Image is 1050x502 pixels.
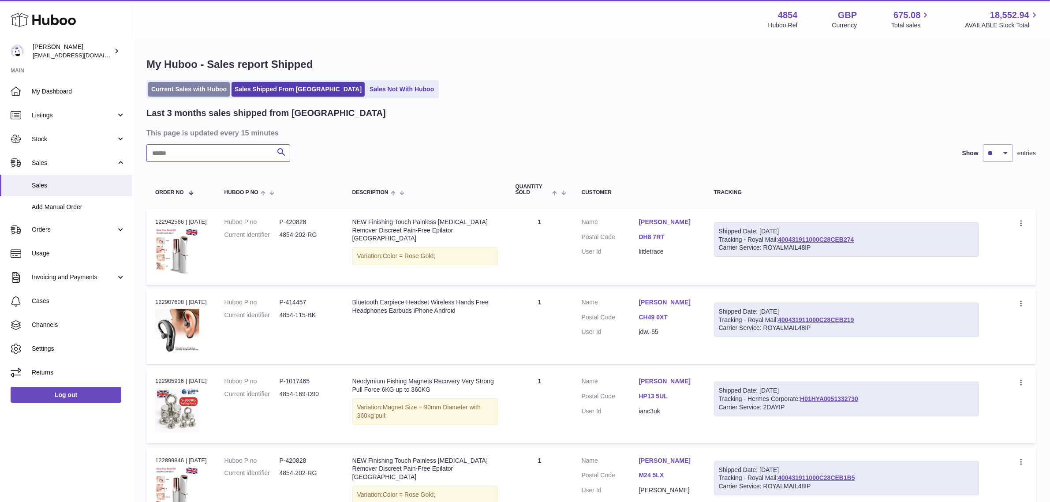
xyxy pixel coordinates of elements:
dt: Postal Code [582,313,639,324]
dt: Huboo P no [224,457,280,465]
div: Bluetooth Earpiece Headset Wireless Hands Free Headphones Earbuds iPhone Android [352,298,498,315]
img: $_57.JPG [155,309,199,353]
span: 18,552.94 [990,9,1029,21]
a: M24 5LX [639,471,696,480]
dt: Current identifier [224,390,280,398]
a: 400431911000C28CEB274 [778,236,854,243]
div: Tracking [714,190,979,195]
div: Shipped Date: [DATE] [719,307,975,316]
span: Add Manual Order [32,203,125,211]
div: Customer [582,190,696,195]
dt: Name [582,377,639,388]
strong: GBP [838,9,857,21]
dt: User Id [582,407,639,416]
div: Tracking - Royal Mail: [714,222,979,257]
div: Variation: [352,247,498,265]
a: Sales Shipped From [GEOGRAPHIC_DATA] [232,82,365,97]
span: [EMAIL_ADDRESS][DOMAIN_NAME] [33,52,130,59]
div: Shipped Date: [DATE] [719,386,975,395]
dt: Current identifier [224,231,280,239]
a: [PERSON_NAME] [639,377,696,386]
a: [PERSON_NAME] [639,298,696,307]
dt: User Id [582,486,639,495]
span: Total sales [891,21,930,30]
a: [PERSON_NAME] [639,218,696,226]
dd: 4854-169-D90 [280,390,335,398]
label: Show [962,149,979,157]
span: Color = Rose Gold; [383,491,435,498]
a: Sales Not With Huboo [366,82,437,97]
a: DH8 7RT [639,233,696,241]
dt: User Id [582,328,639,336]
strong: 4854 [778,9,798,21]
a: CH49 0XT [639,313,696,322]
span: Returns [32,368,125,377]
span: Listings [32,111,116,120]
dt: Name [582,457,639,467]
dd: P-420828 [280,218,335,226]
a: 400431911000C28CEB219 [778,316,854,323]
td: 1 [507,289,573,364]
dd: jdw.-55 [639,328,696,336]
div: 122942566 | [DATE] [155,218,207,226]
img: internalAdmin-4854@internal.huboo.com [11,45,24,58]
div: Tracking - Royal Mail: [714,303,979,337]
div: Carrier Service: ROYALMAIL48IP [719,244,975,252]
dd: littletrace [639,247,696,256]
h3: This page is updated every 15 minutes [146,128,1034,138]
img: $_57.JPG [155,388,199,432]
dd: [PERSON_NAME] [639,486,696,495]
span: Quantity Sold [516,184,550,195]
div: Huboo Ref [768,21,798,30]
dt: User Id [582,247,639,256]
div: 122899846 | [DATE] [155,457,207,465]
dt: Huboo P no [224,377,280,386]
span: entries [1017,149,1036,157]
div: 122905916 | [DATE] [155,377,207,385]
div: [PERSON_NAME] [33,43,112,60]
h2: Last 3 months sales shipped from [GEOGRAPHIC_DATA] [146,107,386,119]
dt: Current identifier [224,311,280,319]
dd: P-414457 [280,298,335,307]
span: Invoicing and Payments [32,273,116,281]
span: Channels [32,321,125,329]
dt: Postal Code [582,392,639,403]
a: Current Sales with Huboo [148,82,230,97]
span: My Dashboard [32,87,125,96]
div: NEW Finishing Touch Painless [MEDICAL_DATA] Remover Discreet Pain-Free Epilator [GEOGRAPHIC_DATA] [352,457,498,482]
dd: P-420828 [280,457,335,465]
td: 1 [507,209,573,285]
span: Sales [32,159,116,167]
span: Cases [32,297,125,305]
div: Carrier Service: ROYALMAIL48IP [719,482,975,491]
a: 400431911000C28CEB1B5 [778,474,855,481]
dd: 4854-115-BK [280,311,335,319]
a: [PERSON_NAME] [639,457,696,465]
div: Variation: [352,398,498,425]
dt: Postal Code [582,471,639,482]
span: Huboo P no [224,190,258,195]
a: 675.08 Total sales [891,9,930,30]
td: 1 [507,368,573,443]
dt: Huboo P no [224,218,280,226]
div: Tracking - Royal Mail: [714,461,979,496]
div: Currency [832,21,857,30]
dt: Name [582,298,639,309]
span: Settings [32,345,125,353]
a: Log out [11,387,121,403]
div: Shipped Date: [DATE] [719,227,975,236]
dd: 4854-202-RG [280,469,335,477]
dt: Name [582,218,639,229]
div: Carrier Service: 2DAYIP [719,403,975,412]
span: Magnet Size = 90mm Diameter with 360kg pull; [357,404,481,419]
span: Orders [32,225,116,234]
span: Order No [155,190,184,195]
dd: 4854-202-RG [280,231,335,239]
h1: My Huboo - Sales report Shipped [146,57,1036,71]
span: Usage [32,249,125,258]
span: Sales [32,181,125,190]
div: Tracking - Hermes Corporate: [714,382,979,416]
dt: Postal Code [582,233,639,244]
div: Carrier Service: ROYALMAIL48IP [719,324,975,332]
div: 122907608 | [DATE] [155,298,207,306]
